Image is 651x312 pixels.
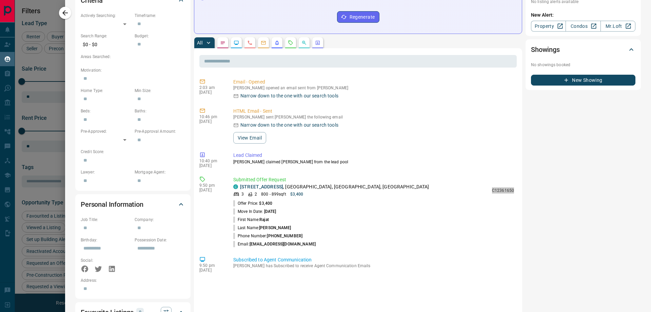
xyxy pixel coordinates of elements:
p: Mortgage Agent: [135,169,185,175]
p: First Name: [233,217,269,223]
p: Credit Score: [81,149,185,155]
p: , [GEOGRAPHIC_DATA], [GEOGRAPHIC_DATA], [GEOGRAPHIC_DATA] [240,183,429,190]
svg: Requests [288,40,293,45]
p: HTML Email - Sent [233,108,514,115]
span: $3,400 [259,201,272,206]
p: 9:50 pm [199,263,223,268]
p: 800 - 899 sqft [261,191,286,197]
p: [PERSON_NAME] has Subscribed to receive Agent Communication Emails [233,263,514,268]
p: Search Range: [81,33,131,39]
p: Email: [233,241,316,247]
svg: Emails [261,40,266,45]
p: Timeframe: [135,13,185,19]
p: Pre-Approved: [81,128,131,134]
div: condos.ca [233,184,238,189]
p: Areas Searched: [81,54,185,60]
p: Company: [135,217,185,223]
p: Possession Date: [135,237,185,243]
p: Narrow down to the one with our search tools [240,92,338,99]
span: [EMAIL_ADDRESS][DOMAIN_NAME] [250,242,316,246]
p: Min Size: [135,88,185,94]
p: Budget: [135,33,185,39]
p: Actively Searching: [81,13,131,19]
a: Property [531,21,566,32]
p: Address: [81,277,185,283]
p: Last Name: [233,225,291,231]
p: Lead Claimed [233,152,514,159]
span: [DATE] [264,209,276,214]
p: [DATE] [199,163,223,168]
p: Submitted Offer Request [233,176,514,183]
p: Pre-Approval Amount: [135,128,185,134]
p: $0 - $0 [81,39,131,50]
p: 10:40 pm [199,159,223,163]
p: [PERSON_NAME] opened an email sent from [PERSON_NAME] [233,86,514,90]
p: 9:50 pm [199,183,223,188]
p: [DATE] [199,119,223,124]
p: No showings booked [531,62,635,68]
p: 2 [255,191,257,197]
button: New Showing [531,75,635,86]
p: Motivation: [81,67,185,73]
p: Email - Opened [233,78,514,86]
p: Home Type: [81,88,131,94]
p: Beds: [81,108,131,114]
svg: Calls [247,40,253,45]
div: Personal Information [81,196,185,213]
div: Showings [531,41,635,58]
a: Mr.Loft [600,21,635,32]
a: [STREET_ADDRESS] [240,184,283,189]
p: [DATE] [199,90,223,95]
p: All [197,40,202,45]
svg: Agent Actions [315,40,320,45]
p: Job Title: [81,217,131,223]
span: Rajat [259,217,269,222]
p: [DATE] [199,188,223,192]
svg: Notes [220,40,225,45]
span: [PHONE_NUMBER] [267,234,302,238]
svg: Listing Alerts [274,40,280,45]
svg: Lead Browsing Activity [234,40,239,45]
button: View Email [233,132,266,144]
h2: Showings [531,44,560,55]
p: C12361650 [492,187,514,194]
p: Move In Date: [233,208,276,215]
p: 3 [241,191,244,197]
p: Subscribed to Agent Communication [233,256,514,263]
p: 2:03 am [199,85,223,90]
p: $3,400 [290,191,303,197]
p: [DATE] [199,268,223,273]
p: [PERSON_NAME] claimed [PERSON_NAME] from the lead pool [233,159,514,165]
p: Baths: [135,108,185,114]
p: [PERSON_NAME] sent [PERSON_NAME] the following email [233,115,514,120]
p: Birthday: [81,237,131,243]
button: Regenerate [337,11,379,23]
p: New Alert: [531,12,635,19]
a: Condos [566,21,600,32]
svg: Opportunities [301,40,307,45]
p: 10:46 pm [199,114,223,119]
p: Offer Price: [233,200,272,206]
p: Narrow down to the one with our search tools [240,122,338,129]
p: Lawyer: [81,169,131,175]
p: Phone Number: [233,233,302,239]
p: Social: [81,257,131,263]
h2: Personal Information [81,199,143,210]
span: [PERSON_NAME] [259,225,291,230]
